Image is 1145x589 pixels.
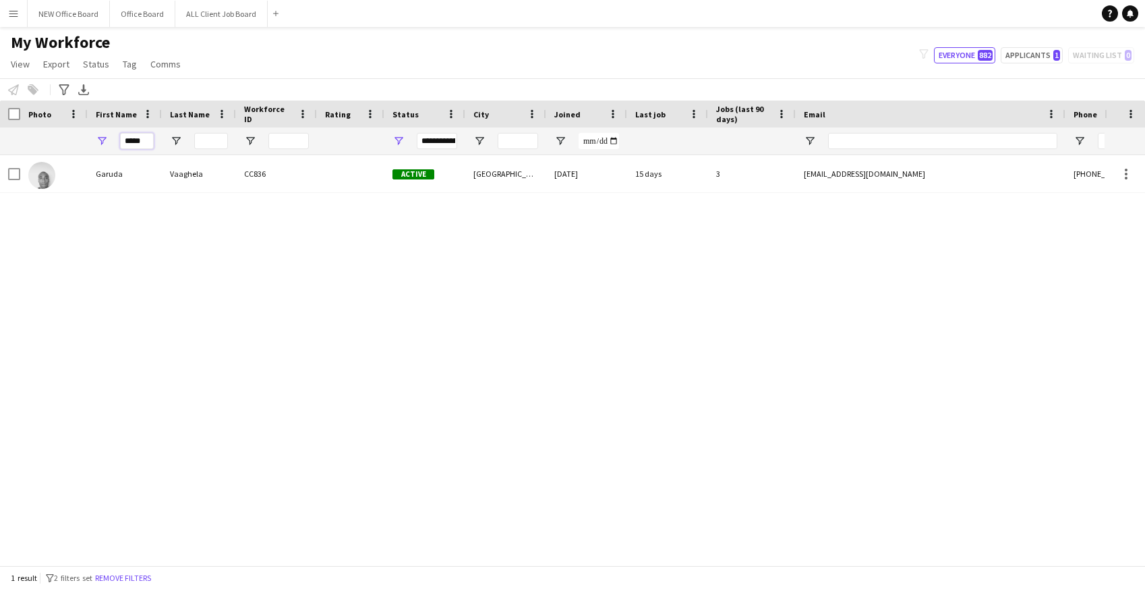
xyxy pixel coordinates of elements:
[554,135,566,147] button: Open Filter Menu
[76,82,92,98] app-action-btn: Export XLSX
[473,109,489,119] span: City
[1053,50,1060,61] span: 1
[708,155,796,192] div: 3
[546,155,627,192] div: [DATE]
[579,133,619,149] input: Joined Filter Input
[28,162,55,189] img: Garuda Vaaghela
[554,109,581,119] span: Joined
[11,58,30,70] span: View
[194,133,228,149] input: Last Name Filter Input
[123,58,137,70] span: Tag
[170,135,182,147] button: Open Filter Menu
[716,104,771,124] span: Jobs (last 90 days)
[828,133,1057,149] input: Email Filter Input
[465,155,546,192] div: [GEOGRAPHIC_DATA]
[110,1,175,27] button: Office Board
[934,47,995,63] button: Everyone882
[120,133,154,149] input: First Name Filter Input
[175,1,268,27] button: ALL Client Job Board
[162,155,236,192] div: Vaaghela
[635,109,666,119] span: Last job
[150,58,181,70] span: Comms
[88,155,162,192] div: Garuda
[28,109,51,119] span: Photo
[28,1,110,27] button: NEW Office Board
[498,133,538,149] input: City Filter Input
[170,109,210,119] span: Last Name
[392,109,419,119] span: Status
[96,109,137,119] span: First Name
[473,135,486,147] button: Open Filter Menu
[56,82,72,98] app-action-btn: Advanced filters
[804,135,816,147] button: Open Filter Menu
[796,155,1065,192] div: [EMAIL_ADDRESS][DOMAIN_NAME]
[244,104,293,124] span: Workforce ID
[1001,47,1063,63] button: Applicants1
[627,155,708,192] div: 15 days
[392,169,434,179] span: Active
[43,58,69,70] span: Export
[5,55,35,73] a: View
[392,135,405,147] button: Open Filter Menu
[38,55,75,73] a: Export
[11,32,110,53] span: My Workforce
[1074,135,1086,147] button: Open Filter Menu
[236,155,317,192] div: CC836
[268,133,309,149] input: Workforce ID Filter Input
[325,109,351,119] span: Rating
[1074,109,1097,119] span: Phone
[54,573,92,583] span: 2 filters set
[92,571,154,586] button: Remove filters
[804,109,825,119] span: Email
[83,58,109,70] span: Status
[117,55,142,73] a: Tag
[96,135,108,147] button: Open Filter Menu
[145,55,186,73] a: Comms
[78,55,115,73] a: Status
[244,135,256,147] button: Open Filter Menu
[978,50,993,61] span: 882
